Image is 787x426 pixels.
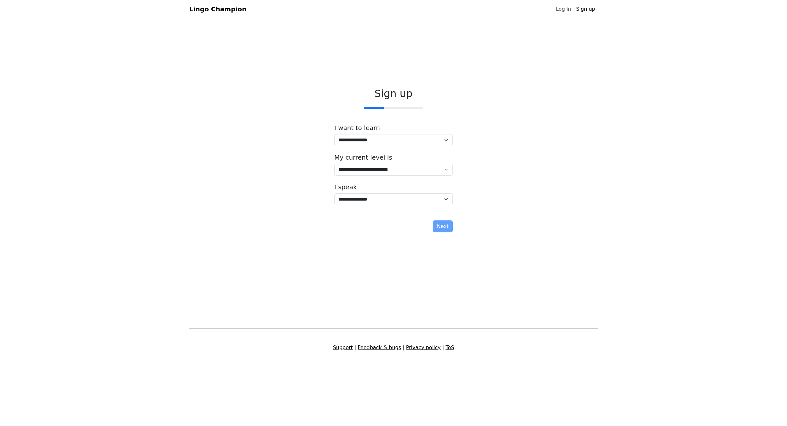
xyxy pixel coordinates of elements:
[553,3,573,15] a: Log in
[574,3,598,15] a: Sign up
[189,3,246,15] a: Lingo Champion
[333,344,353,350] a: Support
[334,88,453,99] h2: Sign up
[406,344,441,350] a: Privacy policy
[334,154,392,161] label: My current level is
[334,124,380,132] label: I want to learn
[334,183,357,191] label: I speak
[445,344,454,350] a: ToS
[186,344,601,351] div: | | |
[358,344,401,350] a: Feedback & bugs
